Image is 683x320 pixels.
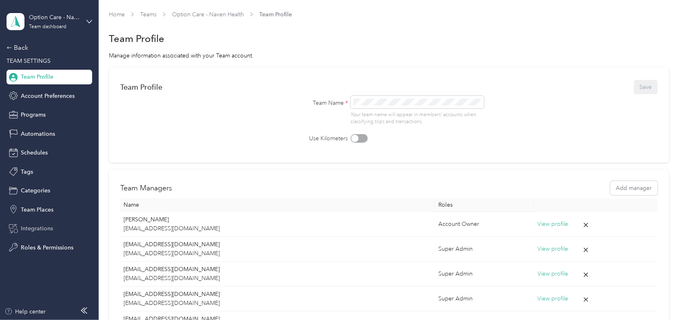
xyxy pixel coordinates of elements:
[275,99,348,107] label: Team Name
[21,186,50,195] span: Categories
[7,57,51,64] span: TEAM SETTINGS
[537,220,568,229] button: View profile
[438,269,531,278] div: Super Admin
[351,111,484,126] p: Your team name will appear in members’ accounts when classifying trips and transactions.
[124,240,432,249] p: [EMAIL_ADDRESS][DOMAIN_NAME]
[21,224,53,233] span: Integrations
[124,265,432,274] p: [EMAIL_ADDRESS][DOMAIN_NAME]
[537,294,568,303] button: View profile
[610,181,658,195] button: Add manager
[438,294,531,303] div: Super Admin
[438,220,531,229] div: Account Owner
[29,13,80,22] div: Option Care - Naven Health
[21,110,46,119] span: Programs
[120,183,172,194] h2: Team Managers
[109,51,669,60] div: Manage information associated with your Team account.
[21,73,53,81] span: Team Profile
[259,10,292,19] span: Team Profile
[124,290,432,299] p: [EMAIL_ADDRESS][DOMAIN_NAME]
[124,249,432,258] p: [EMAIL_ADDRESS][DOMAIN_NAME]
[21,243,73,252] span: Roles & Permissions
[537,245,568,254] button: View profile
[124,224,432,233] p: [EMAIL_ADDRESS][DOMAIN_NAME]
[21,92,75,100] span: Account Preferences
[120,198,435,212] th: Name
[172,11,244,18] a: Option Care - Naven Health
[21,148,48,157] span: Schedules
[29,24,66,29] div: Team dashboard
[275,134,348,143] label: Use Kilometers
[21,130,55,138] span: Automations
[435,198,534,212] th: Roles
[124,299,432,308] p: [EMAIL_ADDRESS][DOMAIN_NAME]
[4,307,46,316] button: Help center
[21,168,33,176] span: Tags
[124,274,432,283] p: [EMAIL_ADDRESS][DOMAIN_NAME]
[438,245,531,254] div: Super Admin
[637,274,683,320] iframe: Everlance-gr Chat Button Frame
[124,215,432,224] p: [PERSON_NAME]
[21,205,53,214] span: Team Places
[537,269,568,278] button: View profile
[109,34,164,43] h1: Team Profile
[140,11,157,18] a: Teams
[109,11,125,18] a: Home
[7,43,88,53] div: Back
[120,83,162,91] div: Team Profile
